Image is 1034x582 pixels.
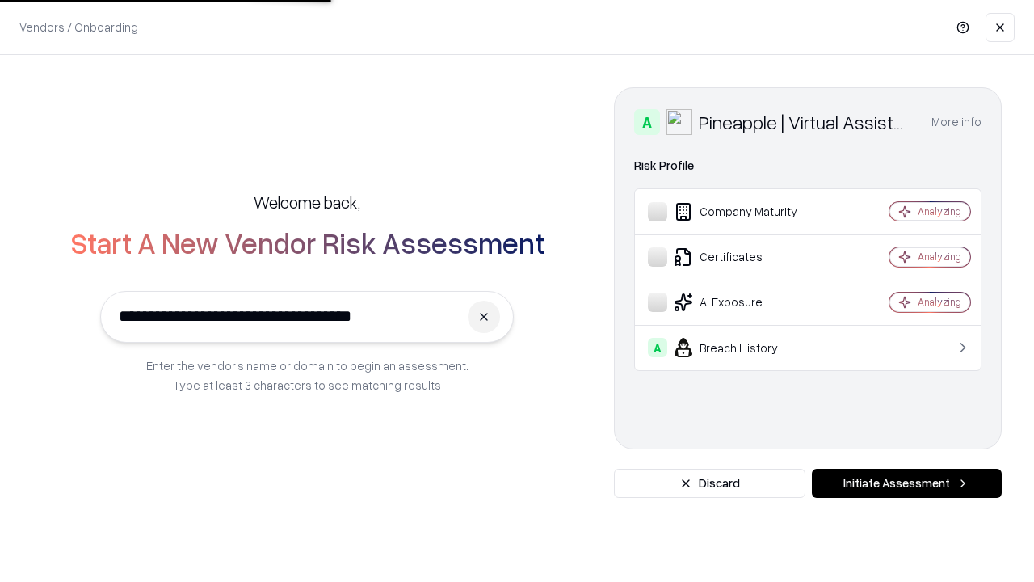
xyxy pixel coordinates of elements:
[70,226,544,259] h2: Start A New Vendor Risk Assessment
[918,250,961,264] div: Analyzing
[648,293,841,312] div: AI Exposure
[614,469,805,498] button: Discard
[648,338,841,357] div: Breach History
[918,205,961,218] div: Analyzing
[648,338,667,357] div: A
[634,156,981,175] div: Risk Profile
[931,108,981,137] button: More info
[812,469,1002,498] button: Initiate Assessment
[699,109,912,135] div: Pineapple | Virtual Assistant Agency
[19,19,138,36] p: Vendors / Onboarding
[146,356,469,394] p: Enter the vendor’s name or domain to begin an assessment. Type at least 3 characters to see match...
[634,109,660,135] div: A
[666,109,692,135] img: Pineapple | Virtual Assistant Agency
[648,247,841,267] div: Certificates
[648,202,841,221] div: Company Maturity
[918,295,961,309] div: Analyzing
[254,191,360,213] h5: Welcome back,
